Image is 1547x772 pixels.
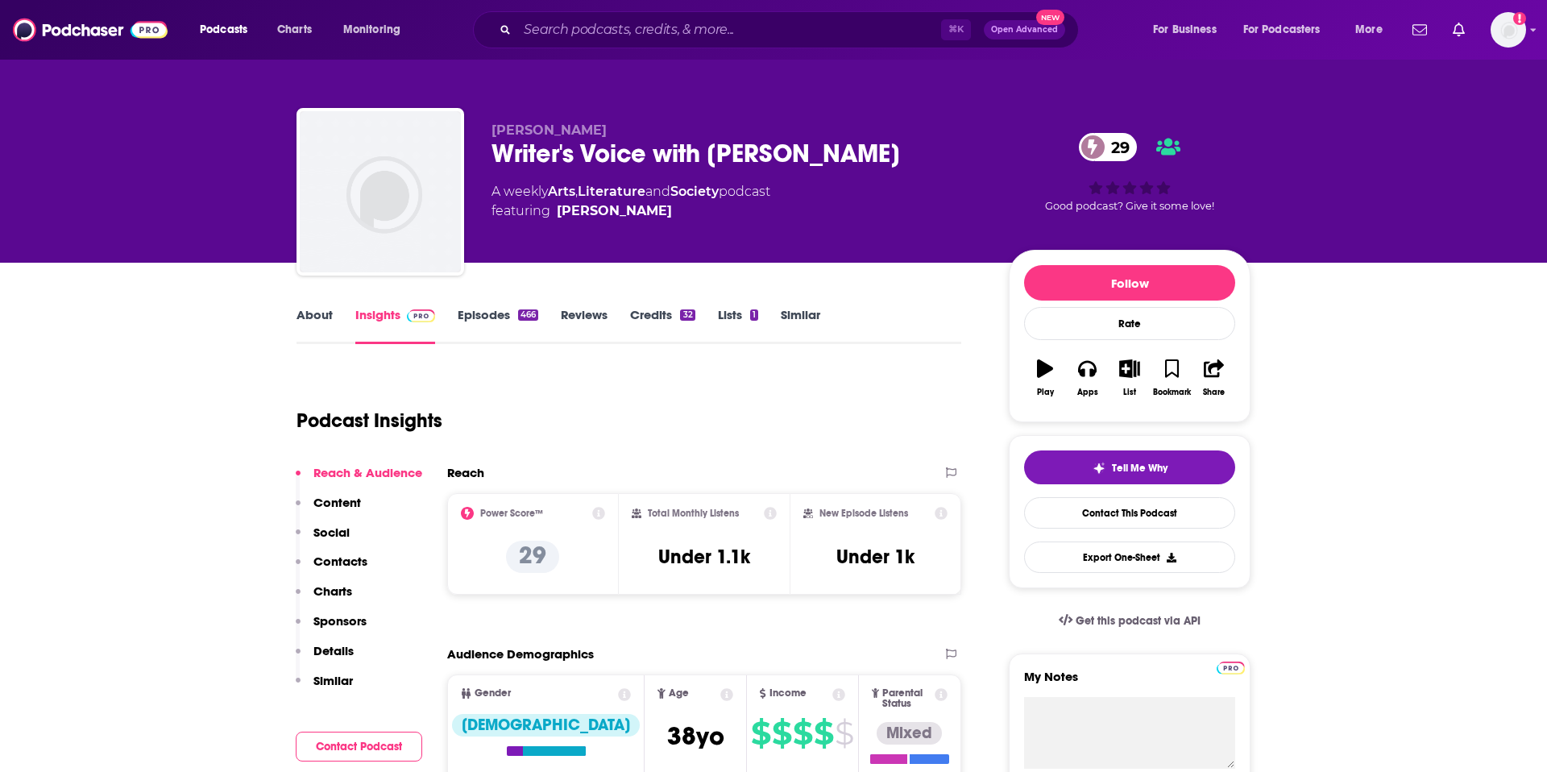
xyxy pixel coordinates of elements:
div: List [1123,388,1136,397]
h1: Podcast Insights [297,409,442,433]
h2: Power Score™ [480,508,543,519]
p: Sponsors [313,613,367,629]
h2: New Episode Listens [819,508,908,519]
div: Bookmark [1153,388,1191,397]
p: Details [313,643,354,658]
button: tell me why sparkleTell Me Why [1024,450,1235,484]
img: Podchaser - Follow, Share and Rate Podcasts [13,15,168,45]
span: ⌘ K [941,19,971,40]
span: , [575,184,578,199]
button: Follow [1024,265,1235,301]
p: 29 [506,541,559,573]
span: Open Advanced [991,26,1058,34]
div: 32 [680,309,695,321]
button: open menu [332,17,421,43]
div: Rate [1024,307,1235,340]
h3: Under 1.1k [658,545,750,569]
span: featuring [491,201,770,221]
button: Details [296,643,354,673]
span: 29 [1095,133,1138,161]
a: Contact This Podcast [1024,497,1235,529]
button: Charts [296,583,352,613]
a: Lists1 [718,307,758,344]
span: For Business [1153,19,1217,41]
button: List [1109,349,1151,407]
img: Podchaser Pro [1217,662,1245,674]
button: Similar [296,673,353,703]
input: Search podcasts, credits, & more... [517,17,941,43]
button: Content [296,495,361,525]
a: Show notifications dropdown [1446,16,1471,44]
span: Logged in as ldigiovine [1491,12,1526,48]
span: For Podcasters [1243,19,1321,41]
button: Contacts [296,554,367,583]
div: Play [1037,388,1054,397]
div: Mixed [877,722,942,745]
a: Arts [548,184,575,199]
div: 1 [750,309,758,321]
div: A weekly podcast [491,182,770,221]
a: Pro website [1217,659,1245,674]
a: Similar [781,307,820,344]
div: [PERSON_NAME] [557,201,672,221]
span: Good podcast? Give it some love! [1045,200,1214,212]
a: Reviews [561,307,608,344]
span: Tell Me Why [1112,462,1168,475]
a: Society [670,184,719,199]
span: New [1036,10,1065,25]
button: Contact Podcast [296,732,422,762]
img: Podchaser Pro [407,309,435,322]
p: Charts [313,583,352,599]
button: Share [1193,349,1235,407]
svg: Add a profile image [1513,12,1526,25]
a: 29 [1079,133,1138,161]
h2: Total Monthly Listens [648,508,739,519]
span: Income [769,688,807,699]
h3: Under 1k [836,545,915,569]
p: Content [313,495,361,510]
img: tell me why sparkle [1093,462,1105,475]
span: Monitoring [343,19,400,41]
a: Get this podcast via API [1046,601,1213,641]
span: Get this podcast via API [1076,614,1201,628]
button: Open AdvancedNew [984,20,1065,39]
button: open menu [189,17,268,43]
a: InsightsPodchaser Pro [355,307,435,344]
span: $ [751,720,770,746]
span: 38 yo [667,720,724,752]
a: About [297,307,333,344]
h2: Audience Demographics [447,646,594,662]
span: Parental Status [882,688,931,709]
p: Reach & Audience [313,465,422,480]
div: [DEMOGRAPHIC_DATA] [452,714,640,737]
div: 29Good podcast? Give it some love! [1009,122,1250,222]
a: Show notifications dropdown [1406,16,1433,44]
button: Apps [1066,349,1108,407]
span: $ [814,720,833,746]
a: Literature [578,184,645,199]
div: Share [1203,388,1225,397]
a: Charts [267,17,321,43]
p: Contacts [313,554,367,569]
p: Social [313,525,350,540]
a: Credits32 [630,307,695,344]
button: Reach & Audience [296,465,422,495]
img: User Profile [1491,12,1526,48]
label: My Notes [1024,669,1235,697]
button: open menu [1233,17,1344,43]
button: Sponsors [296,613,367,643]
span: Charts [277,19,312,41]
span: and [645,184,670,199]
span: Podcasts [200,19,247,41]
a: Episodes466 [458,307,538,344]
button: Bookmark [1151,349,1192,407]
h2: Reach [447,465,484,480]
button: Show profile menu [1491,12,1526,48]
button: Social [296,525,350,554]
button: open menu [1344,17,1403,43]
p: Similar [313,673,353,688]
img: Writer's Voice with Francesca Rheannon [300,111,461,272]
span: $ [772,720,791,746]
span: Gender [475,688,511,699]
